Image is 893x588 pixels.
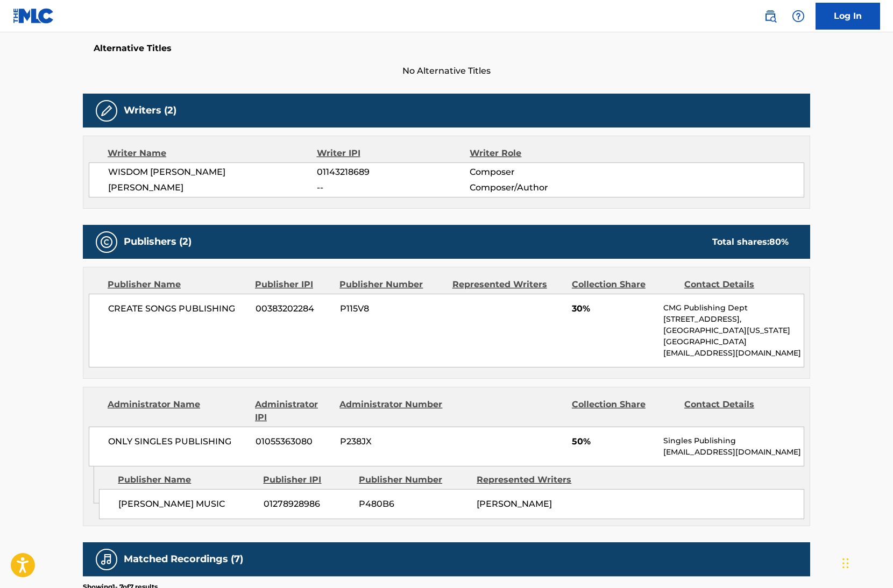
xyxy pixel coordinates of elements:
[842,547,849,579] div: Drag
[470,166,609,179] span: Composer
[108,302,247,315] span: CREATE SONGS PUBLISHING
[13,8,54,24] img: MLC Logo
[359,498,469,511] span: P480B6
[340,435,444,448] span: P238JX
[477,499,552,509] span: [PERSON_NAME]
[100,553,113,566] img: Matched Recordings
[317,181,470,194] span: --
[769,237,789,247] span: 80 %
[256,435,332,448] span: 01055363080
[124,553,243,565] h5: Matched Recordings (7)
[124,104,176,117] h5: Writers (2)
[684,398,789,424] div: Contact Details
[255,398,331,424] div: Administrator IPI
[839,536,893,588] iframe: Chat Widget
[263,473,351,486] div: Publisher IPI
[108,181,317,194] span: [PERSON_NAME]
[663,435,804,447] p: Singles Publishing
[470,147,609,160] div: Writer Role
[572,435,655,448] span: 50%
[764,10,777,23] img: search
[108,398,247,424] div: Administrator Name
[124,236,192,248] h5: Publishers (2)
[264,498,351,511] span: 01278928986
[663,447,804,458] p: [EMAIL_ADDRESS][DOMAIN_NAME]
[816,3,880,30] a: Log In
[477,473,586,486] div: Represented Writers
[100,104,113,117] img: Writers
[340,302,444,315] span: P115V8
[684,278,789,291] div: Contact Details
[663,336,804,348] p: [GEOGRAPHIC_DATA]
[108,278,247,291] div: Publisher Name
[94,43,799,54] h5: Alternative Titles
[108,166,317,179] span: WISDOM [PERSON_NAME]
[572,302,655,315] span: 30%
[118,498,256,511] span: [PERSON_NAME] MUSIC
[317,166,470,179] span: 01143218689
[255,278,331,291] div: Publisher IPI
[118,473,255,486] div: Publisher Name
[339,398,444,424] div: Administrator Number
[108,435,247,448] span: ONLY SINGLES PUBLISHING
[317,147,470,160] div: Writer IPI
[572,398,676,424] div: Collection Share
[572,278,676,291] div: Collection Share
[470,181,609,194] span: Composer/Author
[663,348,804,359] p: [EMAIL_ADDRESS][DOMAIN_NAME]
[359,473,469,486] div: Publisher Number
[663,314,804,325] p: [STREET_ADDRESS],
[452,278,564,291] div: Represented Writers
[792,10,805,23] img: help
[83,65,810,77] span: No Alternative Titles
[788,5,809,27] div: Help
[256,302,332,315] span: 00383202284
[663,325,804,336] p: [GEOGRAPHIC_DATA][US_STATE]
[712,236,789,249] div: Total shares:
[760,5,781,27] a: Public Search
[339,278,444,291] div: Publisher Number
[108,147,317,160] div: Writer Name
[663,302,804,314] p: CMG Publishing Dept
[100,236,113,249] img: Publishers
